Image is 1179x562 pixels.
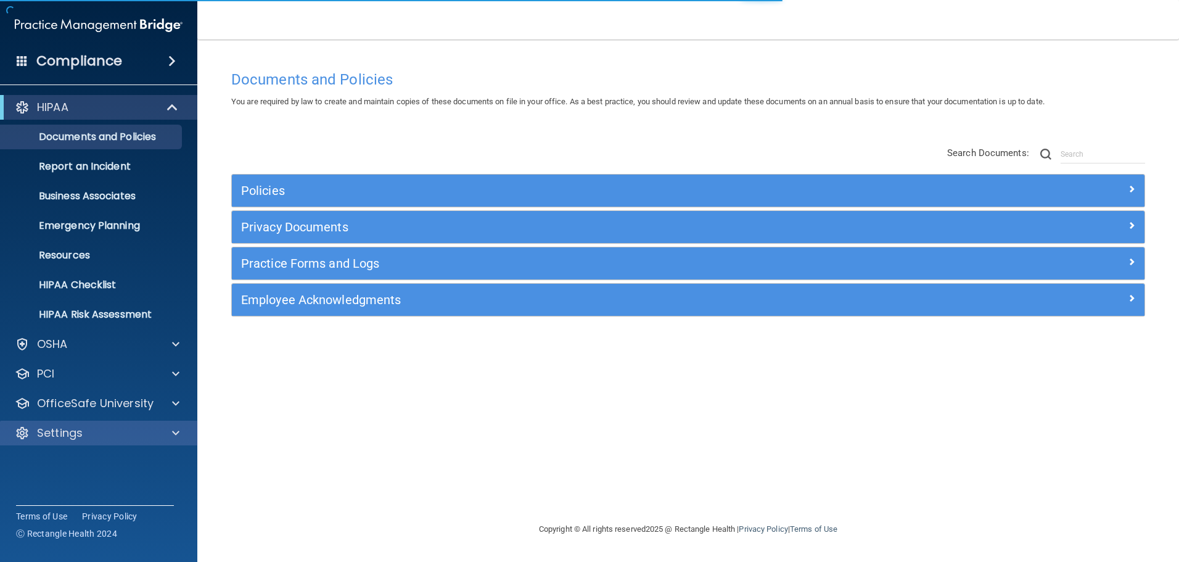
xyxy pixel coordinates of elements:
p: Documents and Policies [8,131,176,143]
a: Terms of Use [16,510,67,523]
h4: Documents and Policies [231,72,1145,88]
p: HIPAA Risk Assessment [8,308,176,321]
h5: Employee Acknowledgments [241,293,907,307]
a: Employee Acknowledgments [241,290,1135,310]
p: Emergency Planning [8,220,176,232]
a: PCI [15,366,179,381]
h5: Practice Forms and Logs [241,257,907,270]
img: PMB logo [15,13,183,38]
p: Business Associates [8,190,176,202]
a: Policies [241,181,1135,200]
p: OSHA [37,337,68,352]
a: OSHA [15,337,179,352]
p: Resources [8,249,176,262]
a: Settings [15,426,179,440]
h4: Compliance [36,52,122,70]
div: Copyright © All rights reserved 2025 @ Rectangle Health | | [463,510,913,549]
input: Search [1061,145,1145,163]
p: Settings [37,426,83,440]
p: HIPAA [37,100,68,115]
span: Ⓒ Rectangle Health 2024 [16,527,117,540]
a: Practice Forms and Logs [241,254,1135,273]
a: Privacy Policy [82,510,138,523]
p: OfficeSafe University [37,396,154,411]
a: OfficeSafe University [15,396,179,411]
p: HIPAA Checklist [8,279,176,291]
img: ic-search.3b580494.png [1040,149,1051,160]
h5: Policies [241,184,907,197]
p: PCI [37,366,54,381]
p: Report an Incident [8,160,176,173]
a: Privacy Policy [739,524,787,534]
a: HIPAA [15,100,179,115]
span: Search Documents: [947,147,1029,159]
a: Privacy Documents [241,217,1135,237]
a: Terms of Use [790,524,837,534]
span: You are required by law to create and maintain copies of these documents on file in your office. ... [231,97,1045,106]
h5: Privacy Documents [241,220,907,234]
